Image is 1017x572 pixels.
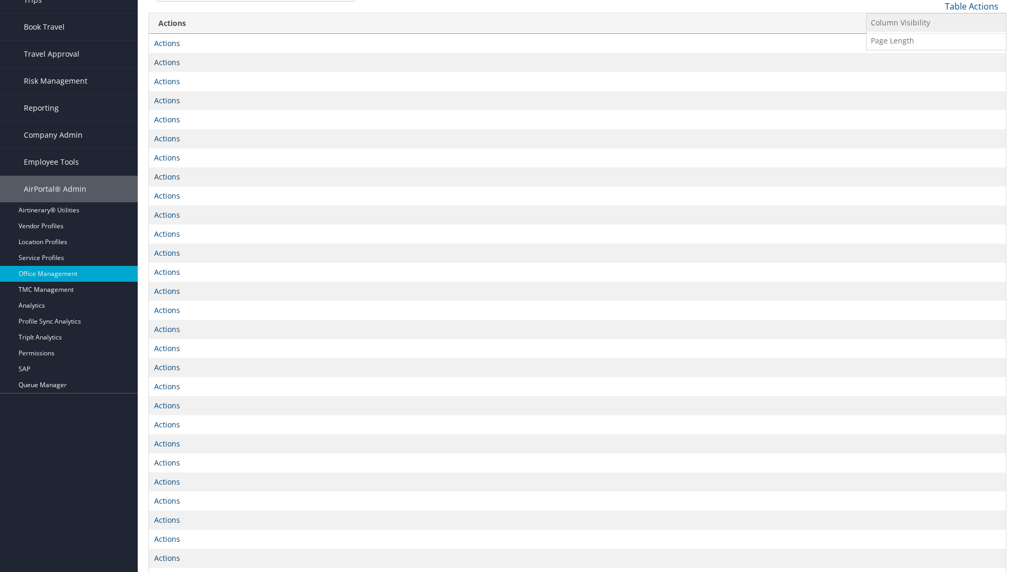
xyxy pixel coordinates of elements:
span: Risk Management [24,68,87,94]
a: Page Length [867,32,1006,50]
span: Employee Tools [24,149,79,175]
span: Book Travel [24,14,65,40]
a: Column Visibility [867,14,1006,32]
span: AirPortal® Admin [24,176,86,202]
span: Travel Approval [24,41,79,67]
span: Company Admin [24,122,83,148]
span: Reporting [24,95,59,121]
